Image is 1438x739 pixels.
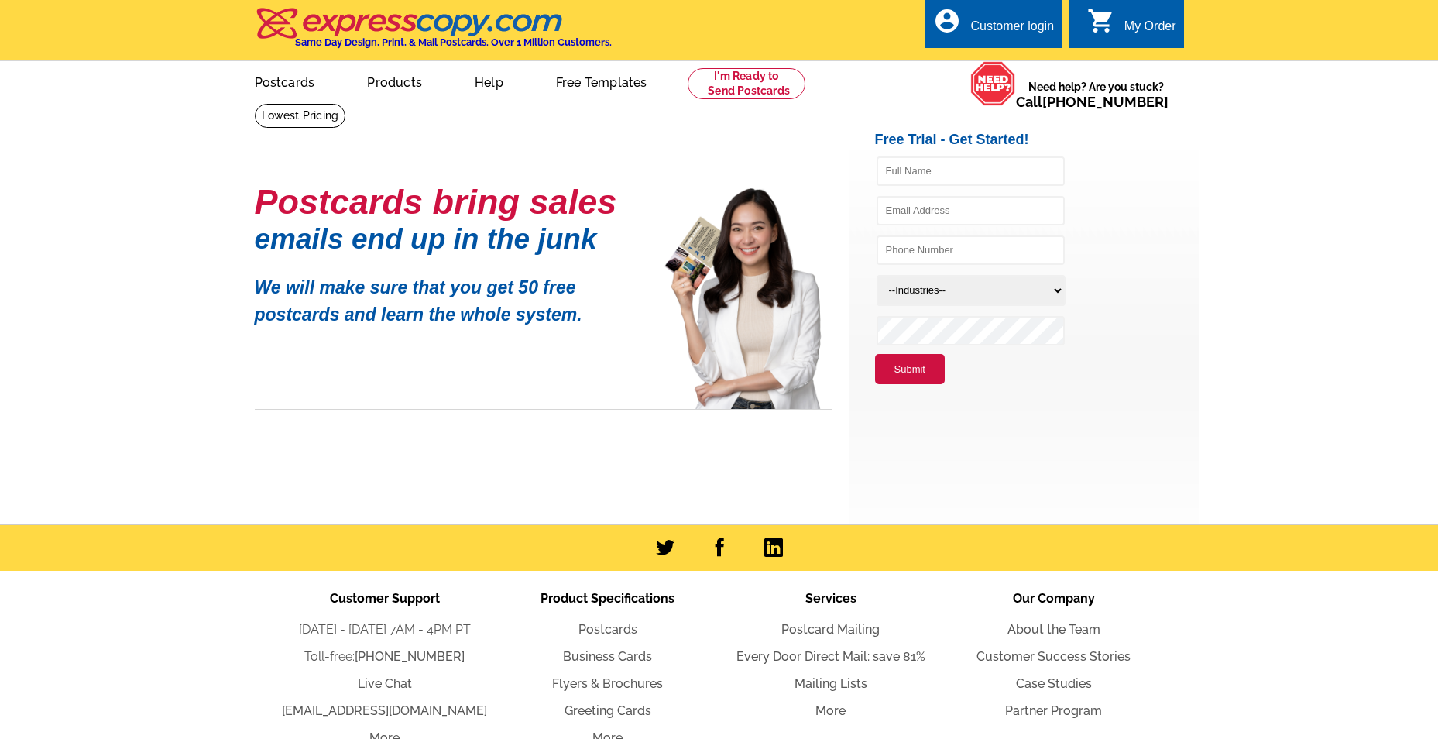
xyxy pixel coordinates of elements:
div: Customer login [970,19,1054,41]
h2: Free Trial - Get Started! [875,132,1199,149]
a: [PHONE_NUMBER] [1042,94,1169,110]
h4: Same Day Design, Print, & Mail Postcards. Over 1 Million Customers. [295,36,612,48]
a: About the Team [1007,622,1100,637]
a: Customer Success Stories [976,649,1131,664]
li: Toll-free: [273,648,496,666]
a: Live Chat [358,676,412,691]
a: Postcards [230,63,340,99]
a: Partner Program [1005,703,1102,718]
a: Greeting Cards [565,703,651,718]
a: Every Door Direct Mail: save 81% [736,649,925,664]
a: More [815,703,846,718]
li: [DATE] - [DATE] 7AM - 4PM PT [273,620,496,639]
a: [EMAIL_ADDRESS][DOMAIN_NAME] [282,703,487,718]
a: account_circle Customer login [933,17,1054,36]
a: Postcard Mailing [781,622,880,637]
h1: emails end up in the junk [255,231,642,247]
a: Postcards [578,622,637,637]
input: Full Name [877,156,1065,186]
a: Mailing Lists [795,676,867,691]
span: Need help? Are you stuck? [1016,79,1176,110]
input: Email Address [877,196,1065,225]
img: help [970,61,1016,106]
a: Same Day Design, Print, & Mail Postcards. Over 1 Million Customers. [255,19,612,48]
a: Case Studies [1016,676,1092,691]
a: Business Cards [563,649,652,664]
span: Product Specifications [541,591,674,606]
a: Flyers & Brochures [552,676,663,691]
a: Free Templates [531,63,672,99]
span: Customer Support [330,591,440,606]
div: My Order [1124,19,1176,41]
p: We will make sure that you get 50 free postcards and learn the whole system. [255,263,642,328]
span: Our Company [1013,591,1095,606]
a: Products [342,63,447,99]
a: shopping_cart My Order [1087,17,1176,36]
h1: Postcards bring sales [255,188,642,215]
a: Help [450,63,528,99]
input: Phone Number [877,235,1065,265]
i: account_circle [933,7,961,35]
span: Services [805,591,856,606]
a: [PHONE_NUMBER] [355,649,465,664]
span: Call [1016,94,1169,110]
i: shopping_cart [1087,7,1115,35]
button: Submit [875,354,945,385]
